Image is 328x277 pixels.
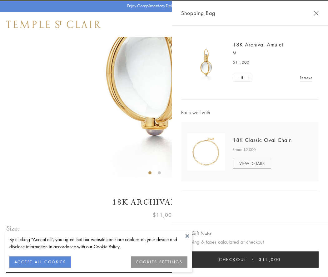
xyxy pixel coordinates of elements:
[233,59,249,66] span: $11,000
[233,74,239,82] a: Set quantity to 0
[187,133,225,171] img: N88865-OV18
[219,256,247,263] span: Checkout
[181,238,319,246] p: Shipping & taxes calculated at checkout
[314,11,319,16] button: Close Shopping Bag
[233,158,271,168] a: VIEW DETAILS
[233,137,292,143] a: 18K Classic Oval Chain
[300,74,312,81] a: Remove
[6,21,101,28] img: Temple St. Clair
[259,256,281,263] span: $11,000
[9,256,71,268] button: ACCEPT ALL COOKIES
[153,211,175,219] span: $11,000
[181,229,211,237] button: Add Gift Note
[6,223,20,233] span: Size:
[181,9,215,17] span: Shopping Bag
[6,197,322,208] h1: 18K Archival Amulet
[233,50,312,56] p: M
[233,41,283,48] a: 18K Archival Amulet
[127,3,198,9] p: Enjoy Complimentary Delivery & Returns
[233,147,256,153] span: From: $9,000
[239,160,265,166] span: VIEW DETAILS
[187,44,225,81] img: 18K Archival Amulet
[181,109,319,116] span: Pairs well with
[181,251,319,268] button: Checkout $11,000
[131,256,187,268] button: COOKIES SETTINGS
[246,74,252,82] a: Set quantity to 2
[9,236,187,250] div: By clicking “Accept all”, you agree that our website can store cookies on your device and disclos...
